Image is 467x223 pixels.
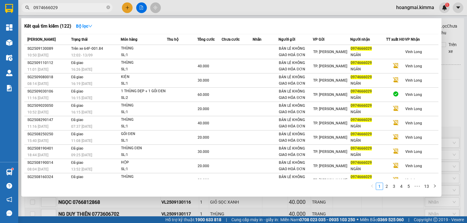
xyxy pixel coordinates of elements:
span: TP. [PERSON_NAME] [313,178,347,182]
div: SL: 1 [121,166,167,173]
div: BÁN LẺ KHÔNG GIAO HOÁ ĐƠN [279,160,313,172]
li: 2 [383,183,390,190]
div: Vĩnh Long [5,5,48,12]
span: Đã giao [71,89,84,93]
span: Người gửi [278,37,295,42]
span: 0974666029 [351,61,372,65]
div: SL: 1 [121,66,167,73]
a: 3 [391,183,397,190]
div: NGÂN [351,137,386,144]
span: TP. [PERSON_NAME] [313,50,347,54]
a: 5 [405,183,412,190]
span: TP. [PERSON_NAME] [313,93,347,97]
div: SG2508160324 [27,174,69,180]
span: Đã giao [71,132,84,136]
span: 40.000 [198,121,209,125]
img: solution-icon [6,85,12,91]
span: 10:50 [DATE] [27,53,48,57]
span: 0974666029 [351,103,372,108]
a: 1 [376,183,383,190]
span: Trên xe 64F-001.84 [71,46,103,51]
span: 0974666029 [351,46,372,51]
span: right [433,184,437,188]
div: 20.000 [5,39,49,46]
li: Previous Page [368,183,376,190]
span: Đã giao [71,103,84,108]
span: 11:16 [DATE] [27,96,48,100]
span: 0974666029 [351,89,372,93]
span: 11:01 [DATE] [27,67,48,72]
span: Thu rồi : [5,40,24,46]
span: Nhãn [253,37,261,42]
span: Đã giao [71,75,84,79]
span: 0974666029 [351,146,372,150]
span: TP. [PERSON_NAME] [313,135,347,140]
span: 16:19 [DATE] [71,82,92,86]
img: warehouse-icon [6,70,12,76]
span: Thu hộ [167,37,178,42]
span: 15:40 [DATE] [27,139,48,143]
span: 16:15 [DATE] [71,96,92,100]
button: Bộ lọcdown [71,21,97,31]
span: 30.000 [198,78,209,83]
span: 60.000 [198,93,209,97]
div: SG2508290147 [27,117,69,123]
span: Vĩnh Long [405,135,422,140]
span: TP. [PERSON_NAME] [313,78,347,83]
img: warehouse-icon [6,169,12,175]
span: TT xuất HĐ [386,37,405,42]
span: Vĩnh Long [405,150,422,154]
span: Trạng thái [71,37,88,42]
img: warehouse-icon [6,39,12,46]
div: SL: 2 [121,95,167,101]
li: Next 5 Pages [412,183,422,190]
div: ĐỨC [52,20,101,27]
div: THÙNG ĐEN [121,145,167,152]
div: SL: 1 [121,52,167,59]
span: 11:16 [DATE] [27,124,48,129]
span: 30.000 [198,150,209,154]
span: 16:15 [DATE] [71,110,92,114]
div: BÁN LẺ KHÔNG GIAO HÓA ĐƠN [279,145,313,158]
div: SG2508190014 [27,160,69,166]
div: BÁN LẺ KHÔNG GIAO HOÁ ĐƠN [279,174,313,187]
span: 0974666029 [351,160,372,165]
span: Tổng cước [197,37,215,42]
div: BÁN LẺ KHÔNG GIAO HÓA ĐƠN [279,131,313,144]
div: 0904637786 [5,20,48,28]
span: 09:25 [DATE] [71,153,92,157]
span: Đã giao [71,175,84,179]
span: VP Nhận [405,37,420,42]
div: NGÂN [351,152,386,158]
span: 30.000 [198,178,209,182]
img: warehouse-icon [6,55,12,61]
span: [PERSON_NAME] [27,37,56,42]
span: TP. [PERSON_NAME] [313,150,347,154]
div: SL: 1 [121,152,167,158]
span: notification [6,197,12,202]
div: SG2509130089 [27,46,69,52]
span: close-circle [106,5,110,11]
div: SG2509080018 [27,74,69,80]
button: left [368,183,376,190]
div: HỘP [121,159,167,166]
span: 0974666029 [351,75,372,79]
h3: Kết quả tìm kiếm ( 122 ) [24,23,71,29]
div: 0777852875 [52,27,101,35]
div: NGÂN [351,109,386,115]
span: 07:37 [DATE] [71,124,92,129]
div: BÁN LẺ KHÔNG GIAO HÓA ĐƠN [279,117,313,130]
span: ••• [412,183,422,190]
div: SG2509020050 [27,103,69,109]
span: 11:08 [DATE] [71,139,92,143]
div: THÙNG [121,59,167,66]
span: Gửi: [5,6,15,12]
li: 4 [398,183,405,190]
span: Vĩnh Long [405,178,422,182]
span: VP Gửi [313,37,324,42]
span: question-circle [6,183,12,189]
div: SL: 1 [121,137,167,144]
img: logo-vxr [5,4,13,13]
